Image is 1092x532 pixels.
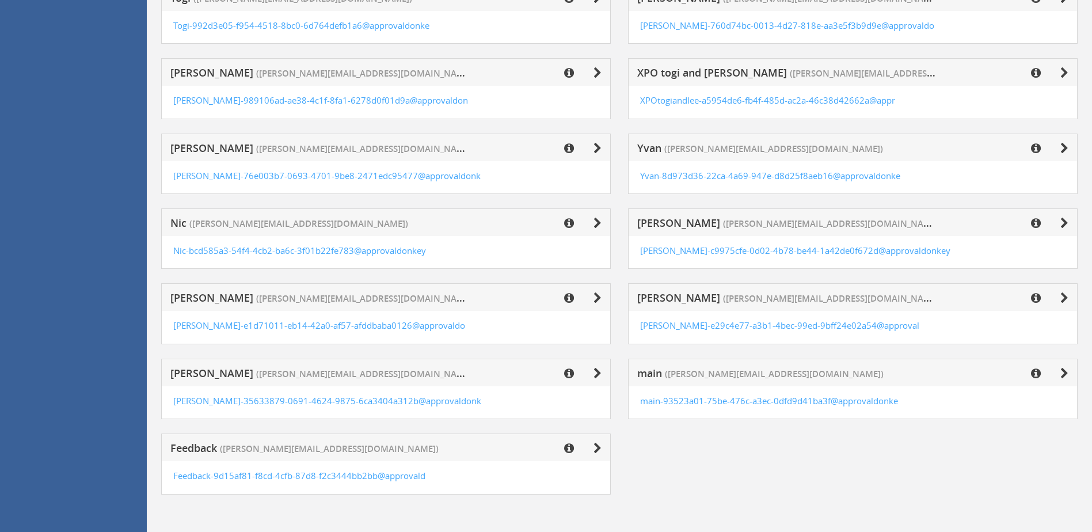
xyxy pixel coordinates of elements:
span: ([PERSON_NAME][EMAIL_ADDRESS][DOMAIN_NAME]) [723,291,942,305]
a: Nic-bcd585a3-54f4-4cb2-ba6c-3f01b22fe783@approvaldonkey [173,245,426,256]
span: ([PERSON_NAME][EMAIL_ADDRESS][DOMAIN_NAME]) [256,291,475,305]
span: ([PERSON_NAME][EMAIL_ADDRESS][DOMAIN_NAME]) [723,216,942,230]
a: [PERSON_NAME]-35633879-0691-4624-9875-6ca3404a312b@approvaldonk [173,395,481,406]
span: Yvan [637,141,661,155]
span: ([PERSON_NAME][EMAIL_ADDRESS][DOMAIN_NAME]) [189,218,408,230]
span: [PERSON_NAME] [637,291,720,305]
span: Nic [170,216,187,230]
a: [PERSON_NAME]-c9975cfe-0d02-4b78-be44-1a42de0f672d@approvaldonkey [640,245,950,256]
a: [PERSON_NAME]-e1d71011-eb14-42a0-af57-afddbaba0126@approvaldo [173,320,465,331]
span: Feedback [170,441,217,455]
a: Feedback-9d15af81-f8cd-4cfb-87d8-f2c3444bb2bb@approvald [173,470,425,481]
a: [PERSON_NAME]-760d74bc-0013-4d27-818e-aa3e5f3b9d9e@approvaldo [640,20,934,31]
a: Yvan-8d973d36-22ca-4a69-947e-d8d25f8aeb16@approvaldonke [640,170,900,181]
span: ([PERSON_NAME][EMAIL_ADDRESS][DOMAIN_NAME]) [665,368,884,380]
span: [PERSON_NAME] [170,291,253,305]
a: [PERSON_NAME]-e29c4e77-a3b1-4bec-99ed-9bff24e02a54@approval [640,320,919,331]
span: ([PERSON_NAME][EMAIL_ADDRESS][DOMAIN_NAME]) [220,443,439,455]
span: ([PERSON_NAME][EMAIL_ADDRESS][DOMAIN_NAME]) [256,66,475,79]
span: ([PERSON_NAME][EMAIL_ADDRESS][DOMAIN_NAME]) [256,141,475,155]
a: [PERSON_NAME]-989106ad-ae38-4c1f-8fa1-6278d0f01d9a@approvaldon [173,94,468,106]
a: main-93523a01-75be-476c-a3ec-0dfd9d41ba3f@approvaldonke [640,395,898,406]
a: [PERSON_NAME]-76e003b7-0693-4701-9be8-2471edc95477@approvaldonk [173,170,481,181]
span: ([PERSON_NAME][EMAIL_ADDRESS][DOMAIN_NAME]) [790,66,1009,79]
span: [PERSON_NAME] [170,66,253,79]
a: XPOtogiandlee-a5954de6-fb4f-485d-ac2a-46c38d42662a@appr [640,94,895,106]
span: ([PERSON_NAME][EMAIL_ADDRESS][DOMAIN_NAME]) [256,366,475,380]
span: [PERSON_NAME] [637,216,720,230]
span: XPO togi and [PERSON_NAME] [637,66,787,79]
span: main [637,366,662,380]
span: [PERSON_NAME] [170,366,253,380]
a: Togi-992d3e05-f954-4518-8bc0-6d764defb1a6@approvaldonke [173,20,429,31]
span: [PERSON_NAME] [170,141,253,155]
span: ([PERSON_NAME][EMAIL_ADDRESS][DOMAIN_NAME]) [664,143,883,155]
